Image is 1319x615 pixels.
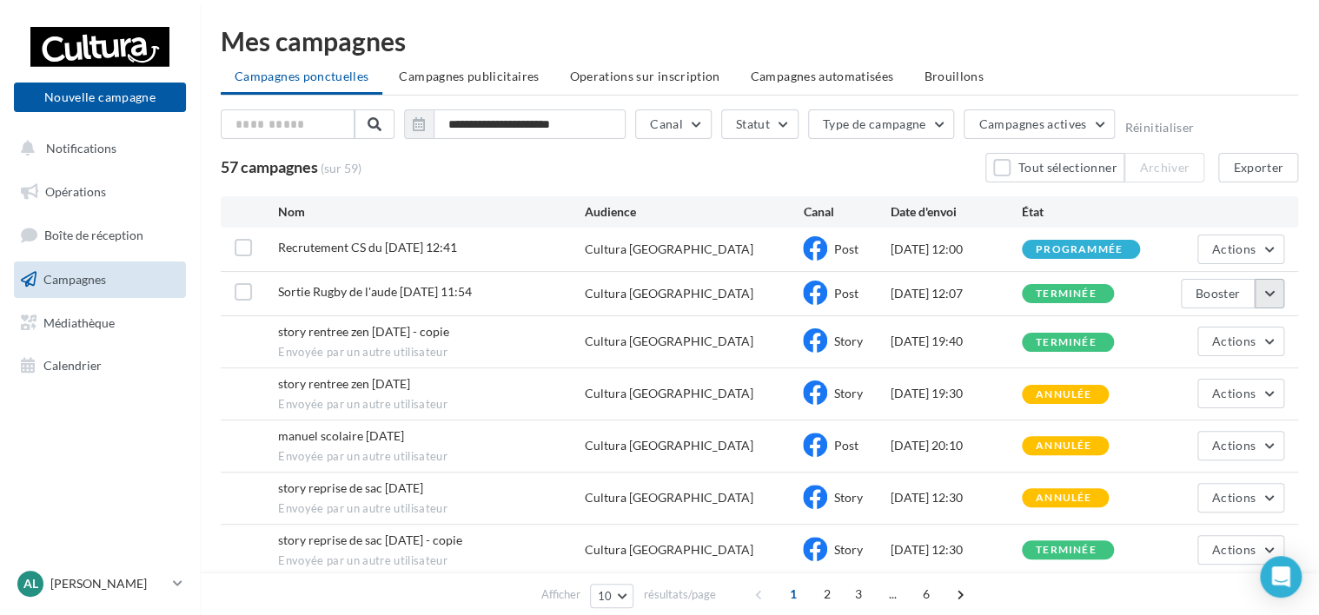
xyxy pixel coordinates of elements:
[585,385,753,402] div: Cultura [GEOGRAPHIC_DATA]
[585,489,753,506] div: Cultura [GEOGRAPHIC_DATA]
[44,228,143,242] span: Boîte de réception
[10,347,189,384] a: Calendrier
[569,69,719,83] span: Operations sur inscription
[1212,542,1256,557] span: Actions
[833,386,862,400] span: Story
[585,203,804,221] div: Audience
[891,333,1022,350] div: [DATE] 19:40
[43,358,102,373] span: Calendrier
[1197,431,1284,460] button: Actions
[585,241,753,258] div: Cultura [GEOGRAPHIC_DATA]
[1212,386,1256,400] span: Actions
[43,314,115,329] span: Médiathèque
[50,575,166,592] p: [PERSON_NAME]
[221,157,318,176] span: 57 campagnes
[912,580,940,608] span: 6
[1212,241,1256,256] span: Actions
[891,385,1022,402] div: [DATE] 19:30
[808,109,955,139] button: Type de campagne
[721,109,799,139] button: Statut
[1260,556,1302,598] div: Open Intercom Messenger
[14,567,186,600] a: Al [PERSON_NAME]
[833,241,858,256] span: Post
[643,586,715,603] span: résultats/page
[585,437,753,454] div: Cultura [GEOGRAPHIC_DATA]
[278,428,404,443] span: manuel scolaire 08/09/25
[1124,121,1194,135] button: Réinitialiser
[1036,389,1091,400] div: annulée
[978,116,1086,131] span: Campagnes actives
[833,542,862,557] span: Story
[1036,244,1123,255] div: programmée
[751,69,894,83] span: Campagnes automatisées
[985,153,1124,182] button: Tout sélectionner
[779,580,807,608] span: 1
[1197,235,1284,264] button: Actions
[891,541,1022,559] div: [DATE] 12:30
[278,345,584,360] span: Envoyée par un autre utilisateur
[278,553,584,569] span: Envoyée par un autre utilisateur
[278,203,584,221] div: Nom
[399,69,539,83] span: Campagnes publicitaires
[813,580,841,608] span: 2
[1212,490,1256,505] span: Actions
[1181,279,1255,308] button: Booster
[1036,288,1097,300] div: terminée
[833,286,858,301] span: Post
[635,109,712,139] button: Canal
[585,285,753,302] div: Cultura [GEOGRAPHIC_DATA]
[1036,337,1097,348] div: terminée
[1212,334,1256,348] span: Actions
[278,532,462,547] span: story reprise de sac 06/09/2025 - copie
[833,438,858,453] span: Post
[278,501,584,517] span: Envoyée par un autre utilisateur
[1022,203,1153,221] div: État
[1036,493,1091,504] div: annulée
[585,333,753,350] div: Cultura [GEOGRAPHIC_DATA]
[14,83,186,112] button: Nouvelle campagne
[10,174,189,210] a: Opérations
[891,241,1022,258] div: [DATE] 12:00
[833,490,862,505] span: Story
[598,589,613,603] span: 10
[964,109,1115,139] button: Campagnes actives
[10,261,189,298] a: Campagnes
[278,376,410,391] span: story rentree zen 12/09/25
[1124,153,1204,182] button: Archiver
[891,285,1022,302] div: [DATE] 12:07
[23,575,38,592] span: Al
[221,28,1298,54] div: Mes campagnes
[10,305,189,341] a: Médiathèque
[891,489,1022,506] div: [DATE] 12:30
[585,541,753,559] div: Cultura [GEOGRAPHIC_DATA]
[1197,379,1284,408] button: Actions
[924,69,984,83] span: Brouillons
[1218,153,1298,182] button: Exporter
[278,284,472,299] span: Sortie Rugby de l'aude 20-09-2025 11:54
[10,216,189,254] a: Boîte de réception
[845,580,872,608] span: 3
[1197,327,1284,356] button: Actions
[803,203,891,221] div: Canal
[43,272,106,287] span: Campagnes
[878,580,906,608] span: ...
[321,160,361,177] span: (sur 59)
[891,437,1022,454] div: [DATE] 20:10
[278,240,457,255] span: Recrutement CS du 22-09-2025 12:41
[278,397,584,413] span: Envoyée par un autre utilisateur
[590,584,634,608] button: 10
[278,449,584,465] span: Envoyée par un autre utilisateur
[46,141,116,155] span: Notifications
[45,184,106,199] span: Opérations
[1036,440,1091,452] div: annulée
[1197,483,1284,512] button: Actions
[1036,545,1097,556] div: terminée
[891,203,1022,221] div: Date d'envoi
[10,130,182,167] button: Notifications
[278,324,449,339] span: story rentree zen 12/09/25 - copie
[278,480,423,495] span: story reprise de sac 06/09/2025
[833,334,862,348] span: Story
[541,586,580,603] span: Afficher
[1212,438,1256,453] span: Actions
[1197,535,1284,565] button: Actions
